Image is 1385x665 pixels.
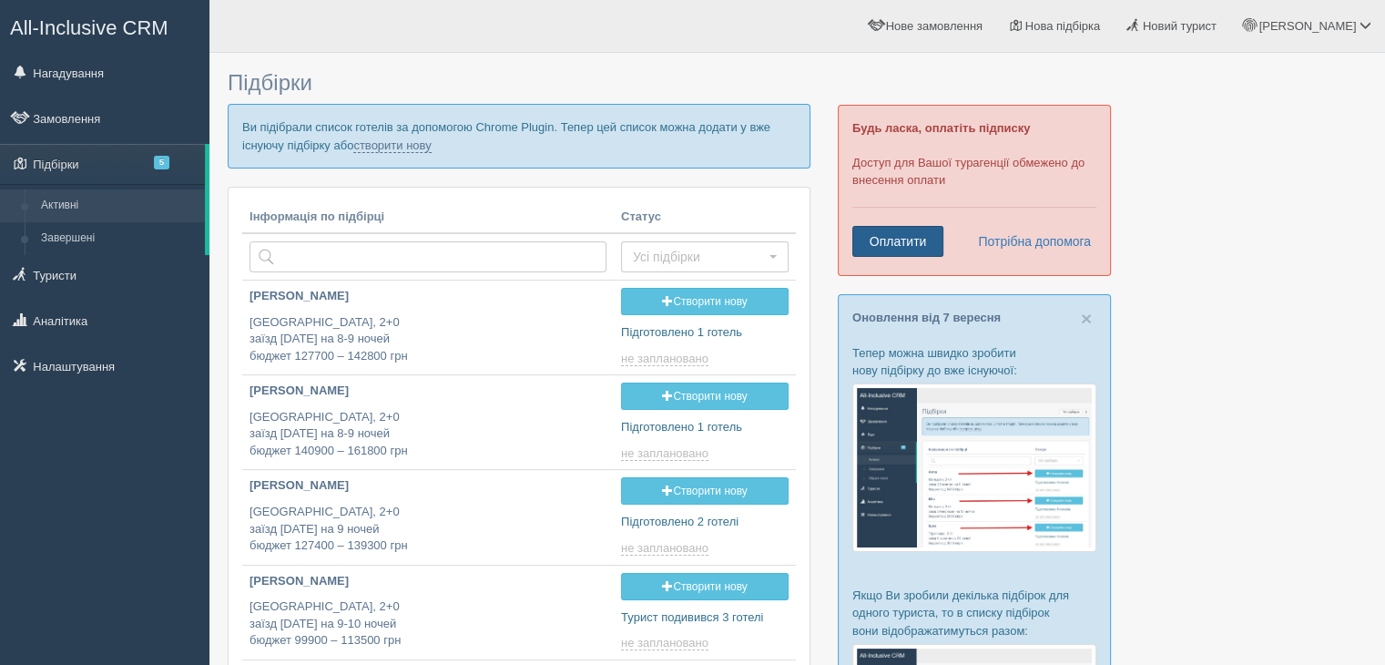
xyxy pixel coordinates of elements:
[621,477,789,505] a: Створити нову
[353,138,431,153] a: створити нову
[10,16,168,39] span: All-Inclusive CRM
[838,105,1111,276] div: Доступ для Вашої турагенції обмежено до внесення оплати
[621,514,789,531] p: Підготовлено 2 готелі
[621,609,789,627] p: Турист подивився 3 готелі
[1025,19,1101,33] span: Нова підбірка
[621,241,789,272] button: Усі підбірки
[33,222,205,255] a: Завершені
[242,281,614,373] a: [PERSON_NAME] [GEOGRAPHIC_DATA], 2+0заїзд [DATE] на 8-9 ночейбюджет 127700 – 142800 грн
[1081,308,1092,329] span: ×
[621,352,712,366] a: не заплановано
[621,636,708,650] span: не заплановано
[621,446,708,461] span: не заплановано
[621,446,712,461] a: не заплановано
[621,573,789,600] a: Створити нову
[621,383,789,410] a: Створити нову
[250,288,606,305] p: [PERSON_NAME]
[242,566,614,658] a: [PERSON_NAME] [GEOGRAPHIC_DATA], 2+0заїзд [DATE] на 9-10 ночейбюджет 99900 – 113500 грн
[228,70,312,95] span: Підбірки
[154,156,169,169] span: 5
[621,541,708,556] span: не заплановано
[33,189,205,222] a: Активні
[242,375,614,467] a: [PERSON_NAME] [GEOGRAPHIC_DATA], 2+0заїзд [DATE] на 8-9 ночейбюджет 140900 – 161800 грн
[250,409,606,460] p: [GEOGRAPHIC_DATA], 2+0 заїзд [DATE] на 8-9 ночей бюджет 140900 – 161800 грн
[852,121,1030,135] b: Будь ласка, оплатіть підписку
[621,352,708,366] span: не заплановано
[614,201,796,234] th: Статус
[621,288,789,315] a: Створити нову
[852,226,943,257] a: Оплатити
[250,477,606,495] p: [PERSON_NAME]
[250,383,606,400] p: [PERSON_NAME]
[1143,19,1217,33] span: Новий турист
[852,311,1001,324] a: Оновлення від 7 вересня
[886,19,983,33] span: Нове замовлення
[966,226,1092,257] a: Потрібна допомога
[852,344,1096,379] p: Тепер можна швидко зробити нову підбірку до вже існуючої:
[242,201,614,234] th: Інформація по підбірці
[1,1,209,51] a: All-Inclusive CRM
[621,541,712,556] a: не заплановано
[1258,19,1356,33] span: [PERSON_NAME]
[621,419,789,436] p: Підготовлено 1 готель
[633,248,765,266] span: Усі підбірки
[250,573,606,590] p: [PERSON_NAME]
[242,470,614,562] a: [PERSON_NAME] [GEOGRAPHIC_DATA], 2+0заїзд [DATE] на 9 ночейбюджет 127400 – 139300 грн
[621,636,712,650] a: не заплановано
[250,314,606,365] p: [GEOGRAPHIC_DATA], 2+0 заїзд [DATE] на 8-9 ночей бюджет 127700 – 142800 грн
[250,241,606,272] input: Пошук за країною або туристом
[250,598,606,650] p: [GEOGRAPHIC_DATA], 2+0 заїзд [DATE] на 9-10 ночей бюджет 99900 – 113500 грн
[852,384,1096,552] img: %D0%BF%D1%96%D0%B4%D0%B1%D1%96%D1%80%D0%BA%D0%B0-%D1%82%D1%83%D1%80%D0%B8%D1%81%D1%82%D1%83-%D1%8...
[852,587,1096,639] p: Якщо Ви зробили декілька підбірок для одного туриста, то в списку підбірок вони відображатимуться...
[228,104,810,168] p: Ви підібрали список готелів за допомогою Chrome Plugin. Тепер цей список можна додати у вже існую...
[1081,309,1092,328] button: Close
[621,324,789,342] p: Підготовлено 1 готель
[250,504,606,555] p: [GEOGRAPHIC_DATA], 2+0 заїзд [DATE] на 9 ночей бюджет 127400 – 139300 грн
